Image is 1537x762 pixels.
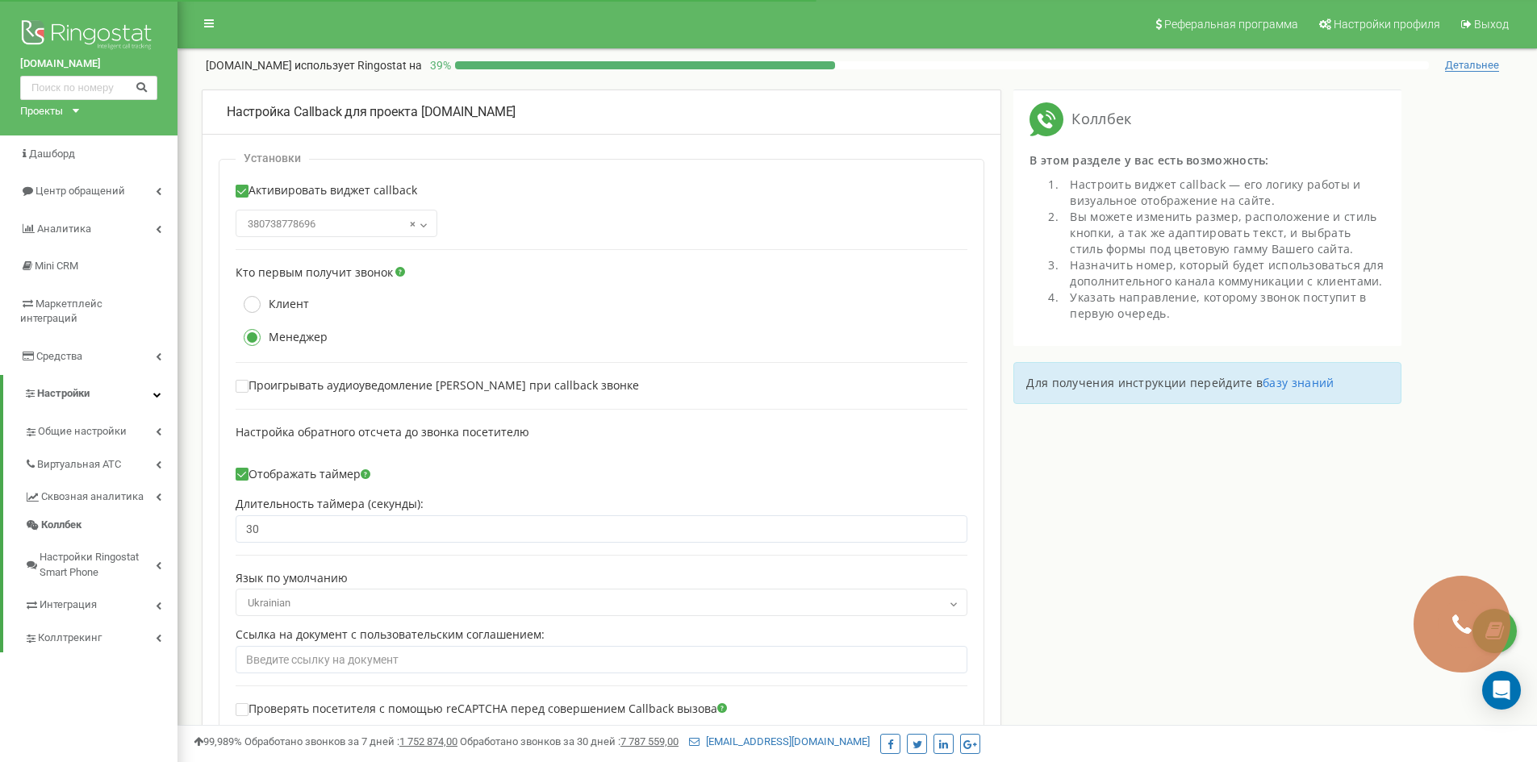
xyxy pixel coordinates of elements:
[620,735,679,747] u: 7 787 559,00
[194,735,242,747] span: 99,989%
[20,56,157,72] a: [DOMAIN_NAME]
[20,104,63,119] div: Проекты
[236,379,639,393] label: Проигрывать аудиоуведомление [PERSON_NAME] при callback звонке
[24,478,178,511] a: Сквозная аналитика
[244,735,457,747] span: Обработано звонков за 7 дней :
[1062,289,1385,322] li: Указать направление, которому звонок поступит в первую очередь.
[38,631,102,646] span: Коллтрекинг
[1263,375,1334,390] a: базу знаний
[227,103,976,122] div: Настройка Callback для проекта [DOMAIN_NAME]
[40,598,97,613] span: Интеграция
[1164,18,1298,31] span: Реферальная программа
[236,628,545,642] label: Ссылка на документ с пользовательским соглашением:
[1482,671,1521,710] div: Open Intercom Messenger
[1026,375,1389,391] p: Для получения инструкции перейдите в
[244,152,301,165] p: Установки
[460,735,679,747] span: Обработано звонков за 30 дней :
[1062,177,1385,209] li: Настроить виджет сallback — его логику работы и визуальное отображение на сайте.
[37,387,90,399] span: Настройки
[1334,18,1440,31] span: Настройки профиля
[1030,152,1385,177] div: В этом разделе у вас есть возможность:
[37,223,91,235] span: Аналитика
[236,646,967,673] input: Введите ссылку на документ
[236,468,370,481] label: Отображать таймер
[241,592,962,614] span: Ukrainian
[20,16,157,56] img: Ringostat logo
[3,375,178,413] a: Настройки
[1062,257,1385,289] li: Назначить номер, который будет использоваться для дополнительного канала коммуникации с клиентами.
[236,426,529,439] label: Настройка обратного отсчета до звонка посетителю
[410,213,416,235] span: ×
[241,213,432,235] span: 380738778696
[236,572,348,585] label: Язык по умолчанию
[236,515,967,543] input: Длительность таймера (секунды)
[38,424,127,439] span: Общие настройки
[236,589,967,616] span: Ukrainian
[294,59,422,72] span: использует Ringostat на
[41,518,81,533] span: Коллбек
[24,511,178,539] a: Коллбек
[236,184,417,206] label: Активировать виджет callback
[24,539,178,586] a: Настройки Ringostat Smart Phone
[40,550,156,580] span: Настройки Ringostat Smart Phone
[35,260,78,272] span: Mini CRM
[689,735,870,747] a: [EMAIL_ADDRESS][DOMAIN_NAME]
[1063,109,1131,130] span: Коллбек
[236,296,309,313] label: Клиент
[236,702,727,724] label: Проверять посетителя с помощью reCAPTCHA перед совершением Callback вызова
[236,498,424,511] label: Длительность таймера (секунды):
[24,413,178,446] a: Общие настройки
[20,76,157,100] input: Поиск по номеру
[36,185,125,197] span: Центр обращений
[24,619,178,652] a: Коллтрекинг
[41,489,144,505] span: Сквозная аналитика
[36,350,82,362] span: Средства
[422,57,455,73] p: 39 %
[236,210,437,237] span: 380738778696
[206,57,422,73] p: [DOMAIN_NAME]
[1474,18,1509,31] span: Выход
[236,329,328,346] label: Менеджер
[236,266,393,280] label: Кто первым получит звонок
[24,586,178,619] a: Интеграция
[1062,209,1385,257] li: Вы можете изменить размер, расположение и стиль кнопки, а так же адаптировать текст, и выбрать ст...
[37,457,121,473] span: Виртуальная АТС
[20,298,102,325] span: Маркетплейс интеграций
[24,446,178,479] a: Виртуальная АТС
[29,148,75,160] span: Дашборд
[1445,59,1499,72] span: Детальнее
[399,735,457,747] u: 1 752 874,00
